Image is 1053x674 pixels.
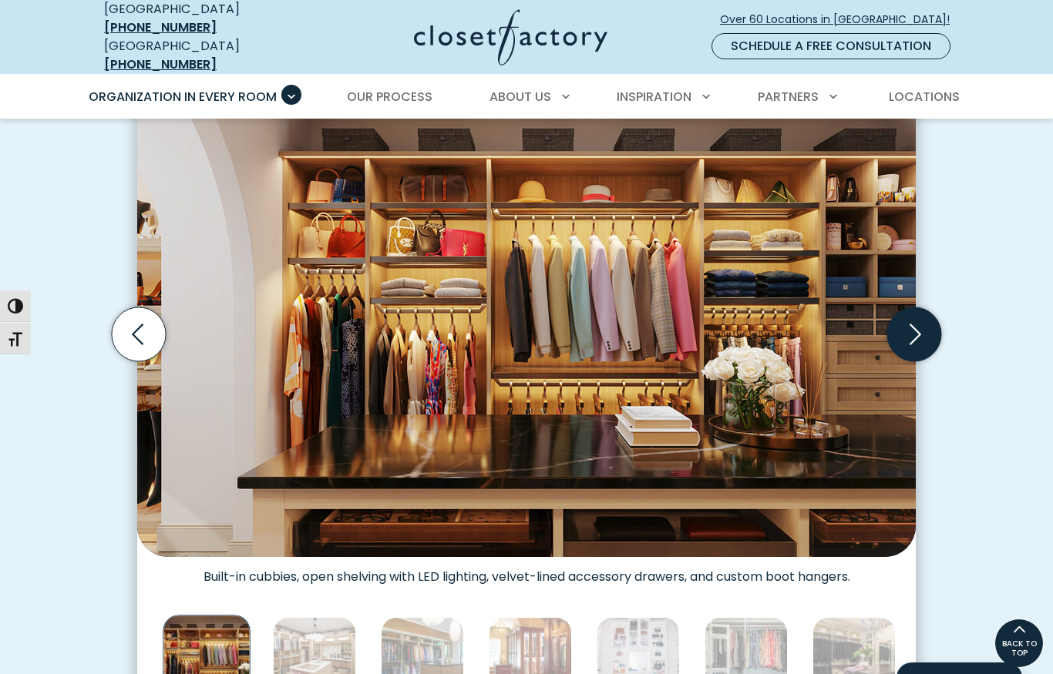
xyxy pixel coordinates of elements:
nav: Primary Menu [78,75,975,119]
span: Partners [758,88,819,106]
span: Over 60 Locations in [GEOGRAPHIC_DATA]! [720,12,962,28]
button: Next slide [881,301,947,367]
span: About Us [489,88,551,106]
button: Previous slide [106,301,172,367]
a: Over 60 Locations in [GEOGRAPHIC_DATA]! [719,6,963,33]
a: [PHONE_NUMBER] [104,55,217,73]
figcaption: Built-in cubbies, open shelving with LED lighting, velvet-lined accessory drawers, and custom boo... [137,557,916,585]
span: Locations [889,88,960,106]
div: [GEOGRAPHIC_DATA] [104,37,293,74]
a: [PHONE_NUMBER] [104,18,217,36]
a: Schedule a Free Consultation [712,33,950,59]
img: Closet Factory Logo [414,9,607,65]
a: BACK TO TOP [994,619,1044,668]
span: Inspiration [617,88,691,106]
img: Upscale walk-in closet with a waterfall marble island, velvet-lined jewelry drawers, tiered hangi... [137,83,916,557]
span: Our Process [347,88,432,106]
span: Organization in Every Room [89,88,277,106]
span: BACK TO TOP [995,639,1043,658]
